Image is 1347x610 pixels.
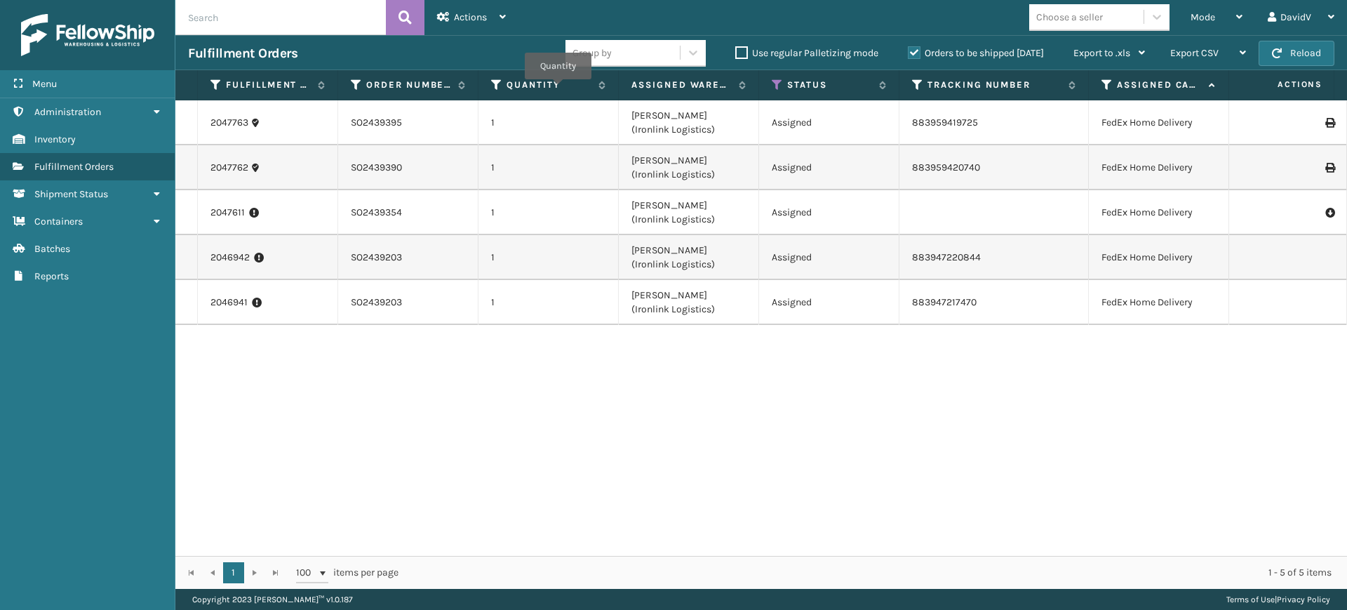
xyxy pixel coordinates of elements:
[1325,118,1334,128] i: Print Label
[338,100,478,145] td: SO2439395
[34,243,70,255] span: Batches
[631,79,732,91] label: Assigned Warehouse
[296,562,398,583] span: items per page
[418,566,1332,580] div: 1 - 5 of 5 items
[296,566,317,580] span: 100
[1089,100,1229,145] td: FedEx Home Delivery
[454,11,487,23] span: Actions
[478,145,619,190] td: 1
[1170,47,1219,59] span: Export CSV
[619,100,759,145] td: [PERSON_NAME] (Ironlink Logistics)
[1089,235,1229,280] td: FedEx Home Delivery
[210,296,248,310] a: 2046941
[210,116,248,130] a: 2047763
[34,133,76,145] span: Inventory
[1226,595,1275,604] a: Terms of Use
[34,161,114,173] span: Fulfillment Orders
[1191,11,1215,23] span: Mode
[759,280,899,325] td: Assigned
[188,45,297,62] h3: Fulfillment Orders
[619,235,759,280] td: [PERSON_NAME] (Ironlink Logistics)
[34,188,108,200] span: Shipment Status
[912,117,978,128] a: 883959419725
[34,106,101,118] span: Administration
[507,79,591,91] label: Quantity
[223,562,244,583] a: 1
[478,190,619,235] td: 1
[338,145,478,190] td: SO2439390
[759,100,899,145] td: Assigned
[759,235,899,280] td: Assigned
[210,251,250,265] a: 2046942
[1226,589,1330,610] div: |
[1036,10,1103,25] div: Choose a seller
[787,79,872,91] label: Status
[912,296,977,308] a: 883947217470
[1325,163,1334,173] i: Print Label
[1117,79,1202,91] label: Assigned Carrier Service
[759,145,899,190] td: Assigned
[210,161,248,175] a: 2047762
[912,251,981,263] a: 883947220844
[619,190,759,235] td: [PERSON_NAME] (Ironlink Logistics)
[1089,280,1229,325] td: FedEx Home Delivery
[1089,190,1229,235] td: FedEx Home Delivery
[34,270,69,282] span: Reports
[478,100,619,145] td: 1
[366,79,451,91] label: Order Number
[210,206,245,220] a: 2047611
[1089,145,1229,190] td: FedEx Home Delivery
[1259,41,1334,66] button: Reload
[912,161,980,173] a: 883959420740
[478,235,619,280] td: 1
[572,46,612,60] div: Group by
[226,79,311,91] label: Fulfillment Order Id
[32,78,57,90] span: Menu
[34,216,83,227] span: Containers
[1073,47,1130,59] span: Export to .xls
[192,589,353,610] p: Copyright 2023 [PERSON_NAME]™ v 1.0.187
[21,14,154,56] img: logo
[1277,595,1330,604] a: Privacy Policy
[338,190,478,235] td: SO2439354
[338,235,478,280] td: SO2439203
[735,47,878,59] label: Use regular Palletizing mode
[908,47,1044,59] label: Orders to be shipped [DATE]
[1325,206,1334,220] i: Pull Label
[478,280,619,325] td: 1
[927,79,1061,91] label: Tracking Number
[619,145,759,190] td: [PERSON_NAME] (Ironlink Logistics)
[1233,73,1331,96] span: Actions
[619,280,759,325] td: [PERSON_NAME] (Ironlink Logistics)
[338,280,478,325] td: SO2439203
[759,190,899,235] td: Assigned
